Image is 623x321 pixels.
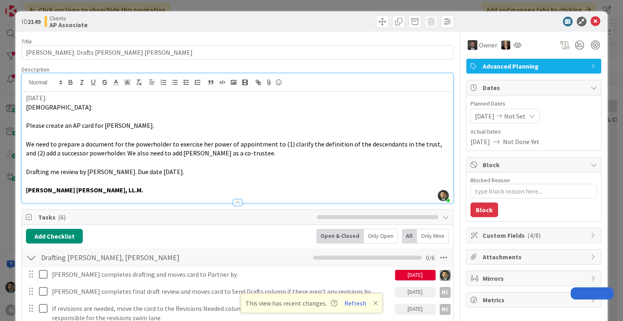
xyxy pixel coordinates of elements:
img: MW [501,41,510,50]
img: JW [468,40,477,50]
span: Mirrors [483,274,586,283]
span: Clients [49,15,88,22]
strong: [PERSON_NAME] [PERSON_NAME], LL.M. [26,186,143,194]
span: Not Set [504,111,526,121]
span: Not Done Yet [503,137,539,146]
div: All [402,229,417,243]
div: RC [440,287,451,298]
span: Drafting me review by [PERSON_NAME]. Due date [DATE]. [26,168,184,176]
img: 8BZLk7E8pfiq8jCgjIaptuiIy3kiCTah.png [438,190,449,201]
button: Block [470,203,498,217]
label: Blocked Reason [470,177,510,184]
span: Block [483,160,586,170]
span: Metrics [483,295,586,305]
p: [PERSON_NAME] completes drafting and moves card to Partner by [52,270,392,279]
span: Advanced Planning [483,61,586,71]
div: Only Open [364,229,398,243]
span: Custom Fields [483,231,586,240]
img: CG [440,270,451,281]
span: Description [21,66,49,73]
span: 0 / 6 [426,253,435,263]
span: Owner [479,40,497,50]
span: ID [21,17,41,26]
label: Title [21,38,32,45]
span: [DATE] [475,111,494,121]
input: Add Checklist... [38,250,221,265]
span: Planned Dates [470,99,597,108]
span: Attachments [483,252,586,262]
span: [DEMOGRAPHIC_DATA]: [26,103,92,111]
span: Dates [483,83,586,93]
div: Only Mine [417,229,449,243]
div: RC [440,304,451,315]
b: 2149 [28,17,41,26]
div: [DATE] [395,270,436,280]
span: This view has recent changes. [245,298,337,308]
button: Refresh [342,298,369,308]
span: We need to prepare a document for the powerholder to exercise her power of appointment to (1) cla... [26,140,443,157]
span: [DATE] [470,137,490,146]
div: [DATE] [395,304,436,315]
span: Actual Dates [470,127,597,136]
b: AP Associate [49,22,88,28]
p: [DATE]: [26,93,449,103]
button: Add Checklist [26,229,83,243]
span: ( 6 ) [58,213,66,221]
div: Open & Closed [316,229,364,243]
span: Tasks [38,212,312,222]
div: [DATE] [395,287,436,297]
p: [PERSON_NAME] completes final draft review and moves card to Send Drafts column if there aren't a... [52,287,392,296]
input: type card name here... [21,45,453,60]
span: ( 4/8 ) [527,231,541,239]
span: Please create an AP card for [PERSON_NAME]. [26,121,154,129]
